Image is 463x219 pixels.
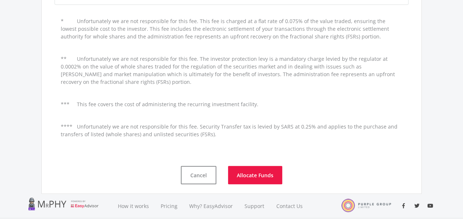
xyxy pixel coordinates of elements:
[228,166,282,184] button: Allocate Funds
[239,194,270,218] a: Support
[61,55,395,85] p: Unfortunately we are not responsible for this fee. The investor protection levy is a mandatory ch...
[183,194,239,218] a: Why? EasyAdvisor
[112,194,155,218] a: How it works
[155,194,183,218] a: Pricing
[181,166,216,184] button: Cancel
[77,101,258,108] p: This fee covers the cost of administering the recurring investment facility.
[61,18,389,40] p: Unfortunately we are not responsible for this fee. This fee is charged at a flat rate of 0.075% o...
[270,194,309,218] a: Contact Us
[61,123,397,138] p: Unfortunately we are not responsible for this fee. Security Transfer tax is levied by SARS at 0.2...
